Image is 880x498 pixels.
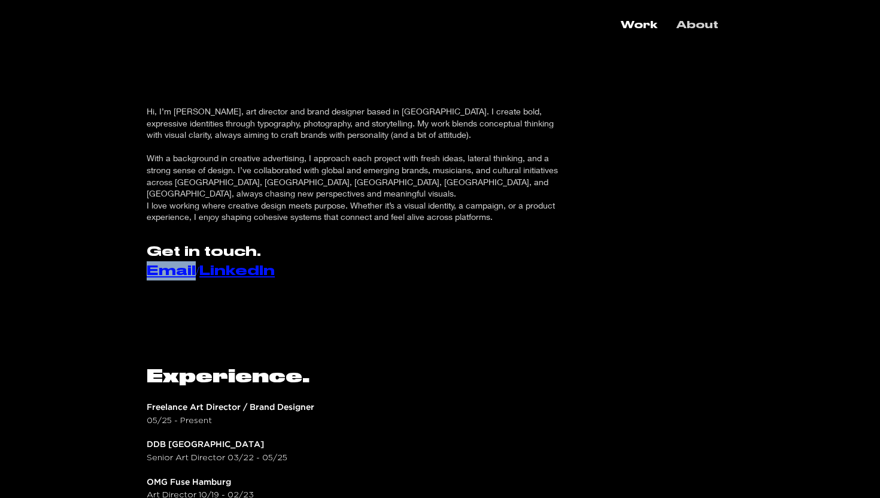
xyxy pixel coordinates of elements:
span: Freelance Art Director / Brand Designer [147,404,314,411]
p: With a background in creative advertising, I approach each project with fresh ideas, lateral thin... [147,152,569,199]
a: Email [147,264,196,277]
p: Hi, I’m [PERSON_NAME], art director and brand designer based in [GEOGRAPHIC_DATA]. I create bold,... [147,105,569,141]
a: Work [611,15,667,36]
span: DDB [GEOGRAPHIC_DATA] [147,441,264,448]
span: Get in touch. [147,245,261,258]
span: t Director​ 03/22 - 05/25 [185,452,287,462]
p: About [670,15,724,36]
p: I love working where creative design meets purpose. Whether it’s a visual identity, a campaign, o... [147,200,569,223]
a: About [667,15,727,36]
nav: Site [611,15,727,36]
span: Senior Ar [147,452,185,462]
p: Work [615,15,663,36]
span: / [147,264,275,277]
span: OMG Fuse Hamburg [147,479,231,486]
span: 05/25 - Present [147,415,212,425]
a: LinkedIn [199,264,275,277]
span: Experience. [147,369,309,385]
